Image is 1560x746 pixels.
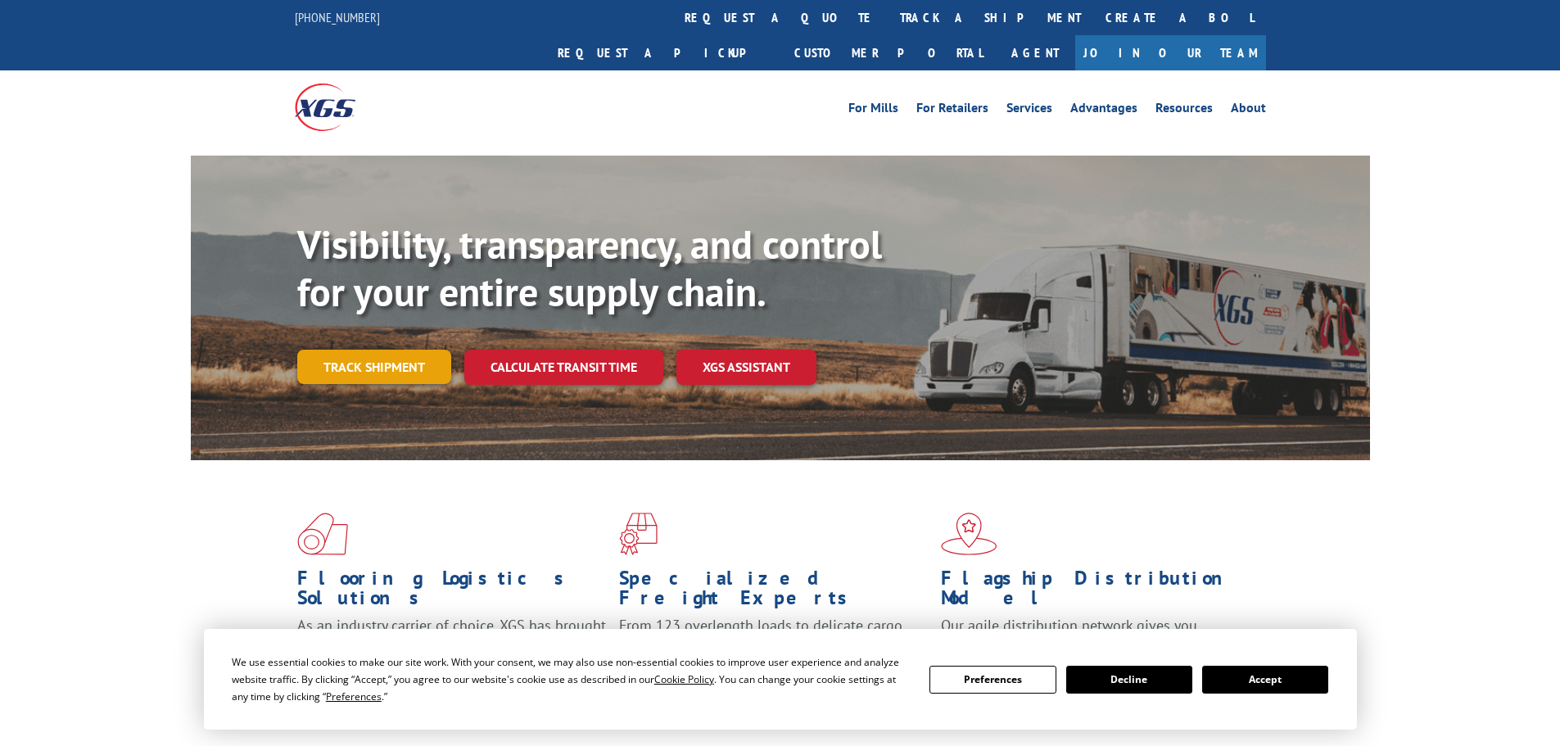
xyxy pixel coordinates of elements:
[676,350,816,385] a: XGS ASSISTANT
[941,513,997,555] img: xgs-icon-flagship-distribution-model-red
[545,35,782,70] a: Request a pickup
[326,689,382,703] span: Preferences
[619,513,658,555] img: xgs-icon-focused-on-flooring-red
[297,219,882,317] b: Visibility, transparency, and control for your entire supply chain.
[1070,102,1137,120] a: Advantages
[654,672,714,686] span: Cookie Policy
[1231,102,1266,120] a: About
[232,653,910,705] div: We use essential cookies to make our site work. With your consent, we may also use non-essential ...
[619,568,929,616] h1: Specialized Freight Experts
[295,9,380,25] a: [PHONE_NUMBER]
[297,616,606,674] span: As an industry carrier of choice, XGS has brought innovation and dedication to flooring logistics...
[297,568,607,616] h1: Flooring Logistics Solutions
[297,350,451,384] a: Track shipment
[995,35,1075,70] a: Agent
[929,666,1056,694] button: Preferences
[464,350,663,385] a: Calculate transit time
[297,513,348,555] img: xgs-icon-total-supply-chain-intelligence-red
[1202,666,1328,694] button: Accept
[941,568,1250,616] h1: Flagship Distribution Model
[1075,35,1266,70] a: Join Our Team
[1066,666,1192,694] button: Decline
[916,102,988,120] a: For Retailers
[1006,102,1052,120] a: Services
[619,616,929,689] p: From 123 overlength loads to delicate cargo, our experienced staff knows the best way to move you...
[782,35,995,70] a: Customer Portal
[204,629,1357,730] div: Cookie Consent Prompt
[1155,102,1213,120] a: Resources
[941,616,1242,654] span: Our agile distribution network gives you nationwide inventory management on demand.
[848,102,898,120] a: For Mills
